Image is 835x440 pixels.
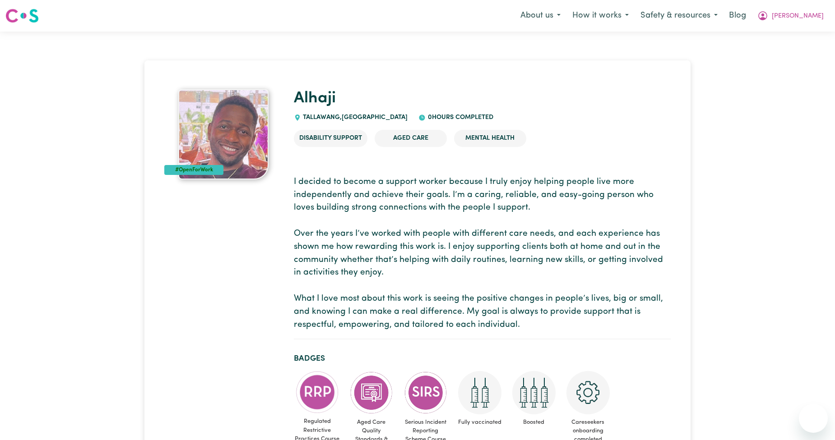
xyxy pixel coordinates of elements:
[404,371,447,414] img: CS Academy: Serious Incident Reporting Scheme course completed
[426,114,493,121] span: 0 hours completed
[566,6,635,25] button: How it works
[294,354,671,363] h2: Badges
[456,414,503,430] span: Fully vaccinated
[375,130,447,147] li: Aged Care
[512,371,556,414] img: Care and support worker has received booster dose of COVID-19 vaccination
[724,6,751,26] a: Blog
[566,371,610,414] img: CS Academy: Careseekers Onboarding course completed
[458,371,501,414] img: Care and support worker has received 2 doses of COVID-19 vaccine
[164,89,283,179] a: Alhaji 's profile picture'#OpenForWork
[350,371,393,414] img: CS Academy: Aged Care Quality Standards & Code of Conduct course completed
[5,5,39,26] a: Careseekers logo
[772,11,824,21] span: [PERSON_NAME]
[294,91,336,106] a: Alhaji
[5,8,39,24] img: Careseekers logo
[301,114,408,121] span: TALLAWANG , [GEOGRAPHIC_DATA]
[178,89,269,179] img: Alhaji
[635,6,724,25] button: Safety & resources
[515,6,566,25] button: About us
[294,176,671,332] p: I decided to become a support worker because I truly enjoy helping people live more independently...
[294,130,367,147] li: Disability Support
[751,6,830,25] button: My Account
[164,165,223,175] div: #OpenForWork
[510,414,557,430] span: Boosted
[296,371,339,414] img: CS Academy: Regulated Restrictive Practices course completed
[454,130,526,147] li: Mental Health
[799,404,828,433] iframe: Button to launch messaging window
